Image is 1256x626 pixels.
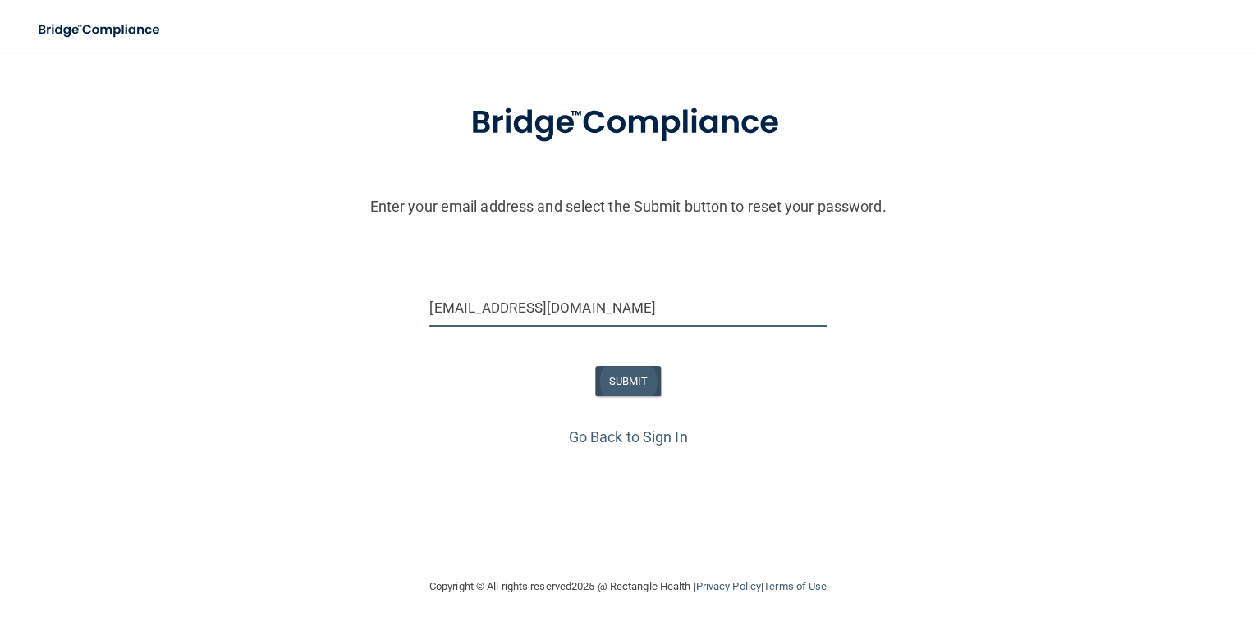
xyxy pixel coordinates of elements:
img: bridge_compliance_login_screen.278c3ca4.svg [25,13,176,47]
div: Copyright © All rights reserved 2025 @ Rectangle Health | | [328,560,928,613]
img: bridge_compliance_login_screen.278c3ca4.svg [437,80,819,166]
a: Privacy Policy [695,580,760,592]
input: Email [429,290,826,327]
a: Terms of Use [763,580,827,592]
button: SUBMIT [595,366,662,396]
a: Go Back to Sign In [569,428,688,446]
